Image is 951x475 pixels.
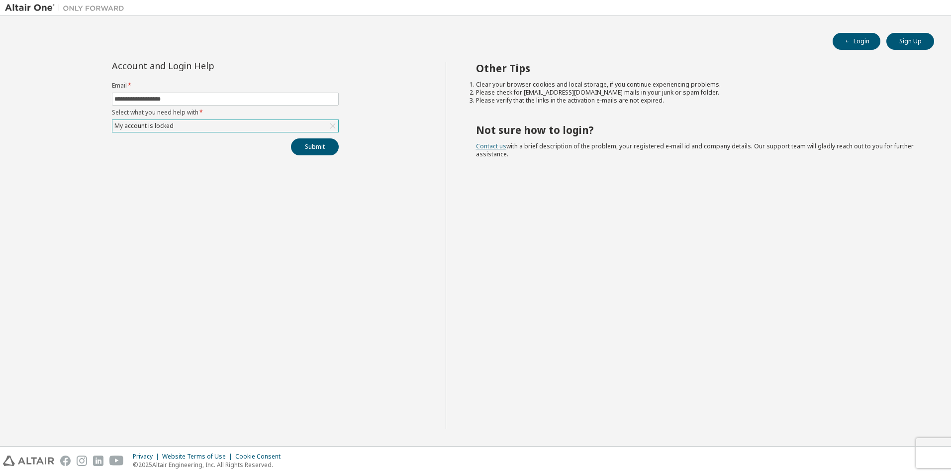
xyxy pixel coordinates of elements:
h2: Not sure how to login? [476,123,917,136]
img: linkedin.svg [93,456,103,466]
div: Privacy [133,453,162,461]
label: Select what you need help with [112,109,339,117]
li: Please check for [EMAIL_ADDRESS][DOMAIN_NAME] mails in your junk or spam folder. [476,89,917,97]
img: instagram.svg [77,456,87,466]
div: My account is locked [113,120,175,131]
img: altair_logo.svg [3,456,54,466]
div: My account is locked [112,120,338,132]
h2: Other Tips [476,62,917,75]
button: Sign Up [886,33,934,50]
img: youtube.svg [109,456,124,466]
p: © 2025 Altair Engineering, Inc. All Rights Reserved. [133,461,286,469]
button: Submit [291,138,339,155]
span: with a brief description of the problem, your registered e-mail id and company details. Our suppo... [476,142,914,158]
a: Contact us [476,142,506,150]
div: Website Terms of Use [162,453,235,461]
label: Email [112,82,339,90]
img: facebook.svg [60,456,71,466]
li: Clear your browser cookies and local storage, if you continue experiencing problems. [476,81,917,89]
button: Login [833,33,880,50]
img: Altair One [5,3,129,13]
div: Account and Login Help [112,62,293,70]
li: Please verify that the links in the activation e-mails are not expired. [476,97,917,105]
div: Cookie Consent [235,453,286,461]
